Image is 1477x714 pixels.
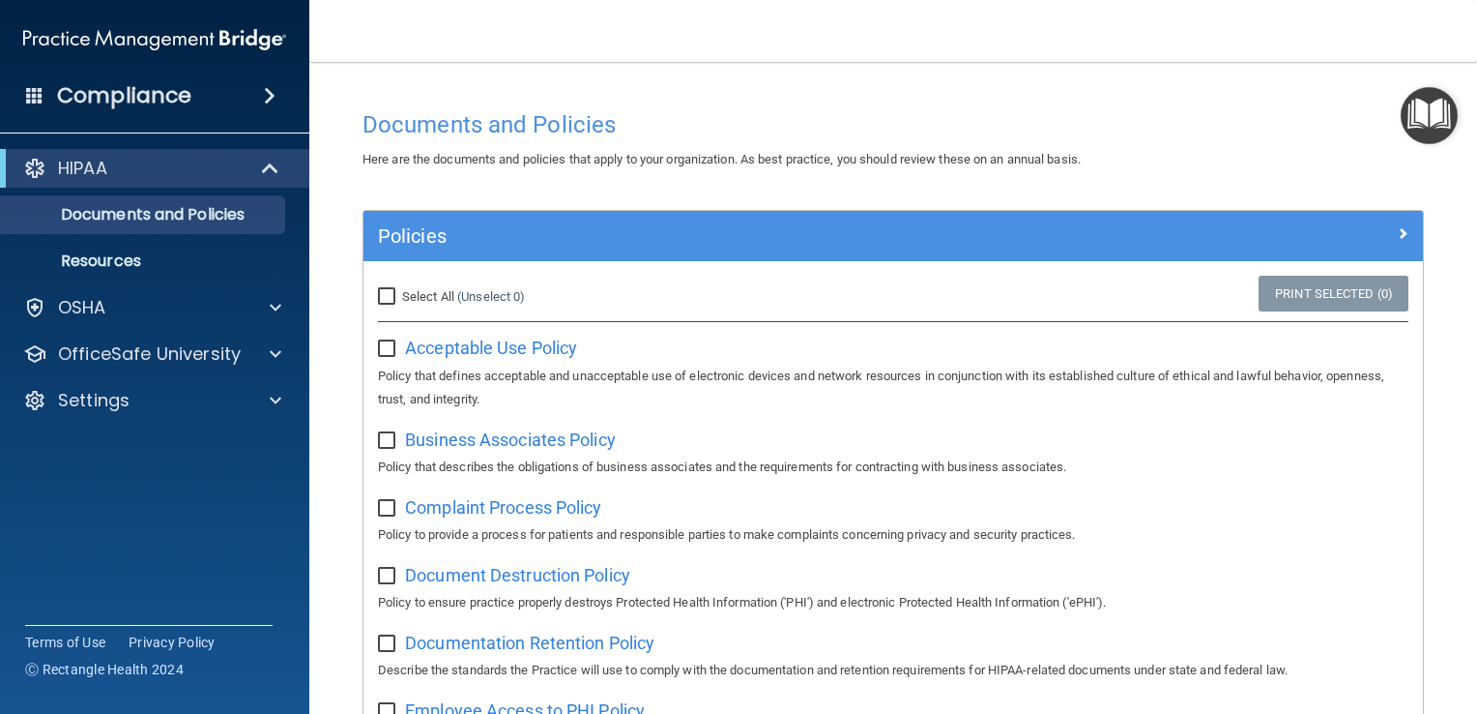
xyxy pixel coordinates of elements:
[58,157,107,180] p: HIPAA
[378,289,400,305] input: Select All (Unselect 0)
[405,565,630,585] span: Document Destruction Policy
[405,338,577,358] span: Acceptable Use Policy
[378,659,1408,682] p: Describe the standards the Practice will use to comply with the documentation and retention requi...
[405,633,654,653] span: Documentation Retention Policy
[362,112,1424,137] h4: Documents and Policies
[405,430,616,450] span: Business Associates Policy
[58,342,241,366] p: OfficeSafe University
[23,157,280,180] a: HIPAA
[378,225,1144,247] h5: Policies
[25,660,184,679] span: Ⓒ Rectangle Health 2024
[1401,87,1458,144] button: Open Resource Center
[457,289,525,304] a: (Unselect 0)
[23,389,281,412] a: Settings
[378,365,1408,411] p: Policy that defines acceptable and unacceptable use of electronic devices and network resources i...
[58,296,106,319] p: OSHA
[58,389,130,412] p: Settings
[362,152,1081,166] span: Here are the documents and policies that apply to your organization. As best practice, you should...
[378,591,1408,614] p: Policy to ensure practice properly destroys Protected Health Information ('PHI') and electronic P...
[1259,276,1408,312] a: Print Selected (0)
[378,456,1408,479] p: Policy that describes the obligations of business associates and the requirements for contracting...
[25,633,105,652] a: Terms of Use
[23,20,286,59] img: PMB logo
[57,82,191,109] h4: Compliance
[402,289,454,304] span: Select All
[13,205,276,224] p: Documents and Policies
[129,633,216,652] a: Privacy Policy
[405,497,601,518] span: Complaint Process Policy
[378,221,1408,252] a: Policies
[13,252,276,271] p: Resources
[23,296,281,319] a: OSHA
[23,342,281,366] a: OfficeSafe University
[378,523,1408,547] p: Policy to provide a process for patients and responsible parties to make complaints concerning pr...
